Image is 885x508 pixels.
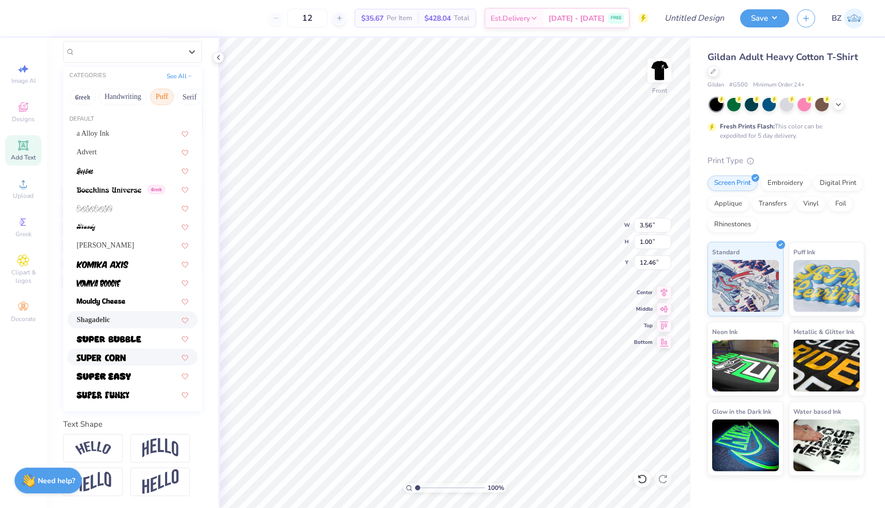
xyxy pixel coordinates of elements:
span: FREE [611,14,622,22]
img: Metallic & Glitter Ink [793,340,860,391]
img: Flag [75,472,111,492]
img: Standard [712,260,779,312]
img: Arc [75,441,111,455]
span: 100 % [488,483,504,492]
img: Super Easy [77,373,131,380]
span: [DATE] - [DATE] [549,13,604,24]
span: Upload [13,192,34,200]
span: Advert [77,147,97,157]
span: BZ [832,12,842,24]
button: Greek [69,89,96,105]
img: Front [649,60,670,81]
img: Glow in the Dark Ink [712,419,779,471]
input: Untitled Design [656,8,732,28]
span: Decorate [11,315,36,323]
span: Top [634,322,653,329]
span: Greek [16,230,32,238]
button: Handwriting [99,89,147,105]
img: Super Funky [77,391,129,399]
div: Text Shape [63,418,202,430]
div: Default [63,115,202,124]
span: a Alloy Ink [77,128,109,139]
img: Mouldy Cheese [77,298,125,306]
div: Print Type [707,155,864,167]
span: # G500 [729,81,748,90]
span: Add Text [11,153,36,162]
span: [PERSON_NAME] [77,240,134,251]
div: Applique [707,196,749,212]
span: Middle [634,306,653,313]
img: Autone [77,168,93,175]
span: Puff Ink [793,246,815,257]
span: Metallic & Glitter Ink [793,326,854,337]
img: Komika Boogie [77,280,121,287]
img: Puff Ink [793,260,860,312]
div: This color can be expedited for 5 day delivery. [720,122,847,140]
span: Gildan [707,81,724,90]
span: Neon Ink [712,326,738,337]
div: Foil [829,196,853,212]
span: Greek [148,185,165,194]
div: Front [652,86,667,95]
div: Embroidery [761,176,810,191]
a: BZ [832,8,864,28]
img: Super Corn [77,354,126,361]
img: Brandy [77,224,96,231]
span: Glow in the Dark Ink [712,406,771,417]
strong: Need help? [38,476,75,486]
span: Est. Delivery [491,13,530,24]
input: – – [287,9,328,27]
span: Clipart & logos [5,268,41,285]
img: Arch [142,438,179,458]
div: Transfers [752,196,793,212]
button: See All [164,71,196,81]
img: Rise [142,469,179,495]
div: CATEGORIES [69,71,106,80]
span: Minimum Order: 24 + [753,81,805,90]
div: Rhinestones [707,217,758,233]
span: Total [454,13,469,24]
span: Shagadelic [77,314,110,325]
button: Save [740,9,789,27]
img: Super Bubble [77,336,141,343]
img: Komika Axis [77,261,128,268]
span: Designs [12,115,35,123]
span: Center [634,289,653,296]
div: Vinyl [797,196,825,212]
div: Screen Print [707,176,758,191]
span: Image AI [11,77,36,85]
span: Bottom [634,339,653,346]
img: bolobolu [77,205,112,212]
button: Serif [177,89,202,105]
span: $35.67 [361,13,384,24]
button: Puff [150,89,174,105]
span: $428.04 [424,13,451,24]
img: Neon Ink [712,340,779,391]
span: Standard [712,246,740,257]
img: Bella Zollo [844,8,864,28]
strong: Fresh Prints Flash: [720,122,775,130]
img: Boecklins Universe [77,186,141,194]
span: Water based Ink [793,406,841,417]
span: Gildan Adult Heavy Cotton T-Shirt [707,51,858,63]
img: Water based Ink [793,419,860,471]
span: Per Item [387,13,412,24]
div: Digital Print [813,176,863,191]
